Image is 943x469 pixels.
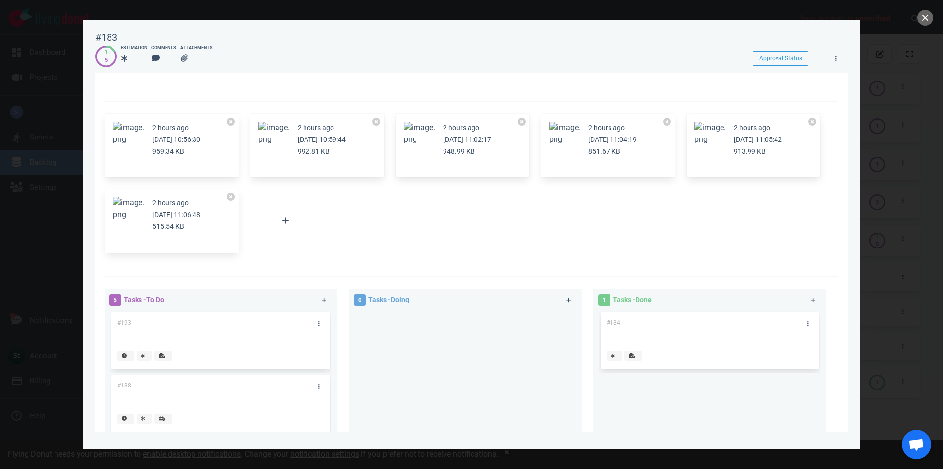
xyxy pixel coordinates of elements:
[109,294,121,306] span: 5
[549,122,581,145] button: Zoom image
[298,136,346,143] small: [DATE] 10:59:44
[152,199,189,207] small: 2 hours ago
[917,10,933,26] button: close
[105,56,108,65] div: 5
[298,124,334,132] small: 2 hours ago
[180,45,213,52] div: Attachments
[258,122,290,145] button: Zoom image
[95,31,117,44] div: #183
[152,136,200,143] small: [DATE] 10:56:30
[734,136,782,143] small: [DATE] 11:05:42
[105,48,108,56] div: 1
[734,147,766,155] small: 913.99 KB
[298,147,330,155] small: 992.81 KB
[598,294,610,306] span: 1
[121,45,147,52] div: Estimation
[152,124,189,132] small: 2 hours ago
[588,136,637,143] small: [DATE] 11:04:19
[152,147,184,155] small: 959.34 KB
[607,319,620,326] span: #184
[117,382,131,389] span: #188
[902,430,931,459] div: Open chat
[113,122,144,145] button: Zoom image
[152,222,184,230] small: 515.54 KB
[694,122,726,145] button: Zoom image
[124,296,164,303] span: Tasks - To Do
[151,45,176,52] div: Comments
[354,294,366,306] span: 0
[613,296,652,303] span: Tasks - Done
[113,197,144,221] button: Zoom image
[588,124,625,132] small: 2 hours ago
[734,124,770,132] small: 2 hours ago
[443,124,479,132] small: 2 hours ago
[753,51,808,66] button: Approval Status
[152,211,200,219] small: [DATE] 11:06:48
[443,136,491,143] small: [DATE] 11:02:17
[443,147,475,155] small: 948.99 KB
[588,147,620,155] small: 851.67 KB
[404,122,435,145] button: Zoom image
[368,296,409,303] span: Tasks - Doing
[117,319,131,326] span: #193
